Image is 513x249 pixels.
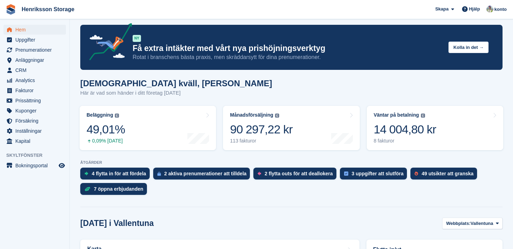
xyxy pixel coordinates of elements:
[3,25,66,35] a: menu
[15,106,57,116] span: Kuponger
[15,65,57,75] span: CRM
[164,171,247,176] div: 2 aktiva prenumerationer att tilldela
[87,122,125,137] div: 49,01%
[442,218,503,229] button: Webbplats: Vallentuna
[157,171,161,176] img: active_subscription_to_allocate_icon-d502201f5373d7db506a760aba3b589e785aa758c864c3986d89f69b8ff3...
[495,6,507,13] span: konto
[415,171,418,176] img: prospect-51fa495bee0391a8d652442698ab0144808aea92771e9ea1ae160a38d050c398.svg
[223,106,359,150] a: Månadsförsäljning 90 297,22 kr 113 fakturor
[3,45,66,55] a: menu
[410,168,481,183] a: 49 utsikter att granska
[15,35,57,45] span: Uppgifter
[80,79,272,88] h1: [DEMOGRAPHIC_DATA] kväll, [PERSON_NAME]
[133,35,141,42] div: NY
[275,113,279,118] img: icon-info-grey-7440780725fd019a000dd9b08b2336e03edf1995a4989e88bcd33f0948082b44.svg
[84,171,88,176] img: move_ins_to_allocate_icon-fdf77a2bb77ea45bf5b3d319d69a93e2d87916cf1d5bf7949dd705db3b84f3ca.svg
[15,161,57,170] span: Bokningsportal
[87,138,125,144] div: 0,09% [DATE]
[3,96,66,105] a: menu
[446,220,470,227] span: Webbplats:
[3,116,66,126] a: menu
[230,122,292,137] div: 90 297,22 kr
[15,25,57,35] span: Hem
[80,106,216,150] a: Beläggning 49,01% 0,09% [DATE]
[133,43,443,53] p: Få extra intäkter med vårt nya prishöjningsverktyg
[15,75,57,85] span: Analytics
[344,171,348,176] img: task-75834270c22a3079a89374b754ae025e5fb1db73e45f91037f5363f120a921f8.svg
[3,161,66,170] a: meny
[115,113,119,118] img: icon-info-grey-7440780725fd019a000dd9b08b2336e03edf1995a4989e88bcd33f0948082b44.svg
[367,106,503,150] a: Väntar på betalning 14 004,80 kr 8 fakturor
[486,6,493,13] img: Daniel Axberg
[153,168,254,183] a: 2 aktiva prenumerationer att tilldela
[3,65,66,75] a: menu
[253,168,340,183] a: 2 flytta outs för att deallokera
[3,55,66,65] a: menu
[58,161,66,170] a: Förhandsgranska butik
[83,23,132,63] img: price-adjustments-announcement-icon-8257ccfd72463d97f412b2fc003d46551f7dbcb40ab6d574587a9cd5c0d94...
[80,89,272,97] p: Här är vad som händer i ditt företag [DATE]
[352,171,404,176] div: 3 uppgifter att slutföra
[421,113,425,118] img: icon-info-grey-7440780725fd019a000dd9b08b2336e03edf1995a4989e88bcd33f0948082b44.svg
[3,106,66,116] a: menu
[80,183,150,198] a: 7 öppna erbjudanden
[15,126,57,136] span: Inställningar
[6,4,16,15] img: stora-icon-8386f47178a22dfd0bd8f6a31ec36ba5ce8667c1dd55bd0f319d3a0aa187defe.svg
[87,112,113,118] div: Beläggning
[92,171,146,176] div: 4 flytta in för att fördela
[448,42,489,53] button: Kolla in det →
[469,6,480,13] span: Hjälp
[374,122,436,137] div: 14 004,80 kr
[15,86,57,95] span: Fakturor
[84,186,90,191] img: deal-1b604bf984904fb50ccaf53a9ad4b4a5d6e5aea283cecdc64d6e3604feb123c2.svg
[374,138,436,144] div: 8 fakturor
[470,220,493,227] span: Vallentuna
[15,55,57,65] span: Anläggningar
[265,171,333,176] div: 2 flytta outs för att deallokera
[6,152,69,159] span: Skyltfönster
[230,138,292,144] div: 113 fakturor
[374,112,419,118] div: Väntar på betalning
[340,168,411,183] a: 3 uppgifter att slutföra
[133,53,443,61] p: Rotat i branschens bästa praxis, men skräddarsytt för dina prenumerationer.
[422,171,474,176] div: 49 utsikter att granska
[15,116,57,126] span: Försäkring
[19,3,77,15] a: Henriksson Storage
[80,219,154,228] h2: [DATE] i Vallentuna
[3,86,66,95] a: menu
[80,160,503,165] p: ÅTGÄRDER
[435,6,448,13] span: Skapa
[3,35,66,45] a: menu
[15,136,57,146] span: Kapital
[258,171,261,176] img: move_outs_to_deallocate_icon-f764333ba52eb49d3ac5e1228854f67142a1ed5810a6f6cc68b1a99e826820c5.svg
[230,112,273,118] div: Månadsförsäljning
[80,168,153,183] a: 4 flytta in för att fördela
[3,75,66,85] a: menu
[15,45,57,55] span: Prenumerationer
[15,96,57,105] span: Prissättning
[3,136,66,146] a: menu
[94,186,143,192] div: 7 öppna erbjudanden
[3,126,66,136] a: menu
